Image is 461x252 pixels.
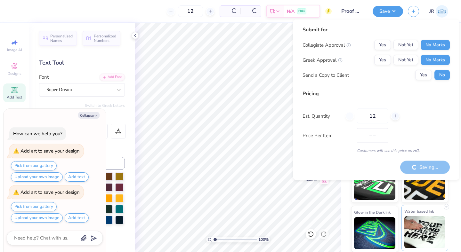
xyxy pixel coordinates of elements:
div: How can we help you? [13,130,62,137]
img: Jadyn Redd [436,5,448,18]
button: Upload your own image [11,172,63,182]
button: Yes [415,70,432,80]
button: No [434,70,450,80]
div: Add art to save your design [20,148,80,154]
span: Personalized Names [50,34,73,43]
button: Yes [374,55,391,65]
a: JR [429,5,448,18]
span: 100 % [258,237,269,242]
div: Collegiate Approval [303,41,351,49]
img: Water based Ink [404,216,446,248]
input: – – [357,109,388,123]
div: Send a Copy to Client [303,71,349,79]
span: Image AI [7,47,22,52]
img: Metallic & Glitter Ink [404,168,446,200]
img: Neon Ink [354,168,395,200]
span: Add Text [7,95,22,100]
button: Yes [374,40,391,50]
button: Save [373,6,403,17]
button: No Marks [421,40,450,50]
span: Bottom [306,178,317,183]
div: Customers will see this price on HQ. [303,148,450,154]
button: Switch to Greek Letters [85,103,125,108]
img: Glow in the Dark Ink [354,217,395,249]
div: Text Tool [39,59,125,67]
button: Not Yet [393,55,418,65]
input: – – [178,5,203,17]
input: Untitled Design [336,5,368,18]
button: Collapse [78,112,100,119]
button: No Marks [421,55,450,65]
span: Glow in the Dark Ink [354,209,391,216]
div: Greek Approval [303,56,343,64]
label: Font [39,74,49,81]
span: Designs [7,71,21,76]
button: Upload your own image [11,213,63,223]
button: Add text [65,172,89,182]
span: Personalized Numbers [94,34,117,43]
div: Pricing [303,90,450,98]
button: Pick from our gallery [11,161,57,170]
div: Add Font [100,74,125,81]
button: Pick from our gallery [11,202,57,211]
button: Not Yet [393,40,418,50]
span: JR [429,8,434,15]
div: Submit for [303,26,450,34]
span: N/A [287,8,295,15]
span: FREE [298,9,305,13]
label: Price Per Item [303,132,352,139]
div: Add art to save your design [20,189,80,195]
span: Water based Ink [404,208,434,215]
button: Add text [65,213,89,223]
label: Est. Quantity [303,112,341,120]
